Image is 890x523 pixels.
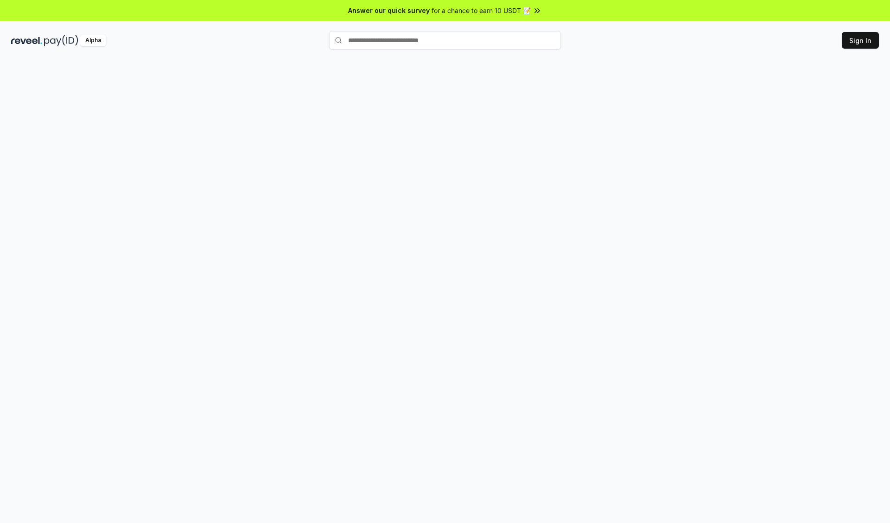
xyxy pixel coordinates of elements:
div: Alpha [80,35,106,46]
button: Sign In [842,32,879,49]
img: pay_id [44,35,78,46]
img: reveel_dark [11,35,42,46]
span: for a chance to earn 10 USDT 📝 [432,6,531,15]
span: Answer our quick survey [348,6,430,15]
